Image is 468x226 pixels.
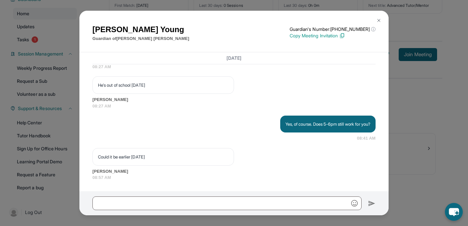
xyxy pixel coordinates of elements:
h3: [DATE] [92,55,376,61]
button: chat-button [445,203,463,221]
span: [PERSON_NAME] [92,168,376,175]
span: [PERSON_NAME] [92,96,376,103]
p: Could it be earlier [DATE] [98,154,228,160]
p: Guardian's Number: [PHONE_NUMBER] [290,26,376,32]
img: Emoji [351,200,358,207]
span: 08:57 AM [92,174,376,181]
p: He's out of school [DATE] [98,82,228,88]
span: 08:41 AM [357,135,376,142]
img: Close Icon [376,18,381,23]
p: Guardian of [PERSON_NAME] [PERSON_NAME] [92,35,189,42]
p: Yes, of course. Does 5-6pm still work for you? [285,121,370,127]
p: Copy Meeting Invitation [290,32,376,39]
h1: [PERSON_NAME] Young [92,24,189,35]
img: Send icon [368,200,376,207]
span: 08:27 AM [92,64,376,70]
span: ⓘ [371,26,376,32]
span: 08:27 AM [92,103,376,109]
img: Copy Icon [339,33,345,39]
